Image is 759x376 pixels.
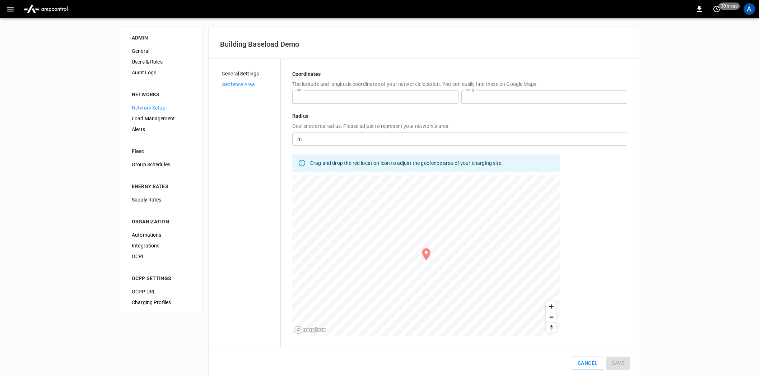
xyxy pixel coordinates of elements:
span: OCPI [132,253,191,260]
span: Group Schedules [132,161,191,168]
button: Reset bearing to north [546,322,557,333]
span: General Settings [222,70,275,78]
div: General [126,46,196,56]
div: Network Setup [126,102,196,113]
div: Automations [126,229,196,240]
div: Map marker [419,247,433,264]
div: OCPI [126,251,196,262]
span: Network Setup [132,104,191,112]
div: Charging Profiles [126,297,196,308]
p: m [297,135,302,143]
span: Users & Roles [132,58,191,66]
span: Integrations [132,242,191,250]
a: Mapbox homepage [294,326,326,334]
div: Audit Logs [126,67,196,78]
div: Fleet [132,148,191,155]
div: Supply Rates [126,194,196,205]
div: Users & Roles [126,56,196,67]
div: ADMIN [132,34,191,41]
span: Alerts [132,126,191,133]
span: Load Management [132,115,191,122]
button: Zoom in [546,301,557,312]
label: lat [297,87,302,93]
p: Geofence area radius. Please adjust to represent your network’s area. [292,122,627,130]
div: NETWORKS [132,91,191,98]
button: set refresh interval [711,3,722,15]
button: Zoom out [546,312,557,322]
div: ENERGY RATES [132,183,191,190]
p: Drag and drop the red location icon to adjust the geofence area of your charging site. [310,159,503,167]
div: profile-icon [744,3,755,15]
span: General [132,47,191,55]
div: General Settings [216,68,280,79]
span: OCPP URL [132,288,191,296]
div: Load Management [126,113,196,124]
span: 30 s ago [719,3,740,10]
span: Charging Profiles [132,299,191,306]
span: Supply Rates [132,196,191,204]
span: Audit Logs [132,69,191,76]
img: ampcontrol.io logo [20,2,71,16]
div: Group Schedules [126,159,196,170]
p: The latitude and longitude coordinates of your network’s location. You can easily find these on G... [292,80,627,88]
div: ORGANIZATION [132,218,191,225]
span: Automations [132,231,191,239]
canvas: Map [292,175,560,336]
span: Geofence Area [222,81,275,88]
p: Radius [292,112,627,120]
p: Coordinates [292,70,627,78]
div: OCPP URL [126,286,196,297]
button: Cancel [572,357,603,370]
div: Integrations [126,240,196,251]
h6: Building Baseload Demo [220,38,627,50]
div: Geofence Area [216,79,280,90]
div: Alerts [126,124,196,135]
label: long [466,87,474,93]
div: OCPP SETTINGS [132,275,191,282]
